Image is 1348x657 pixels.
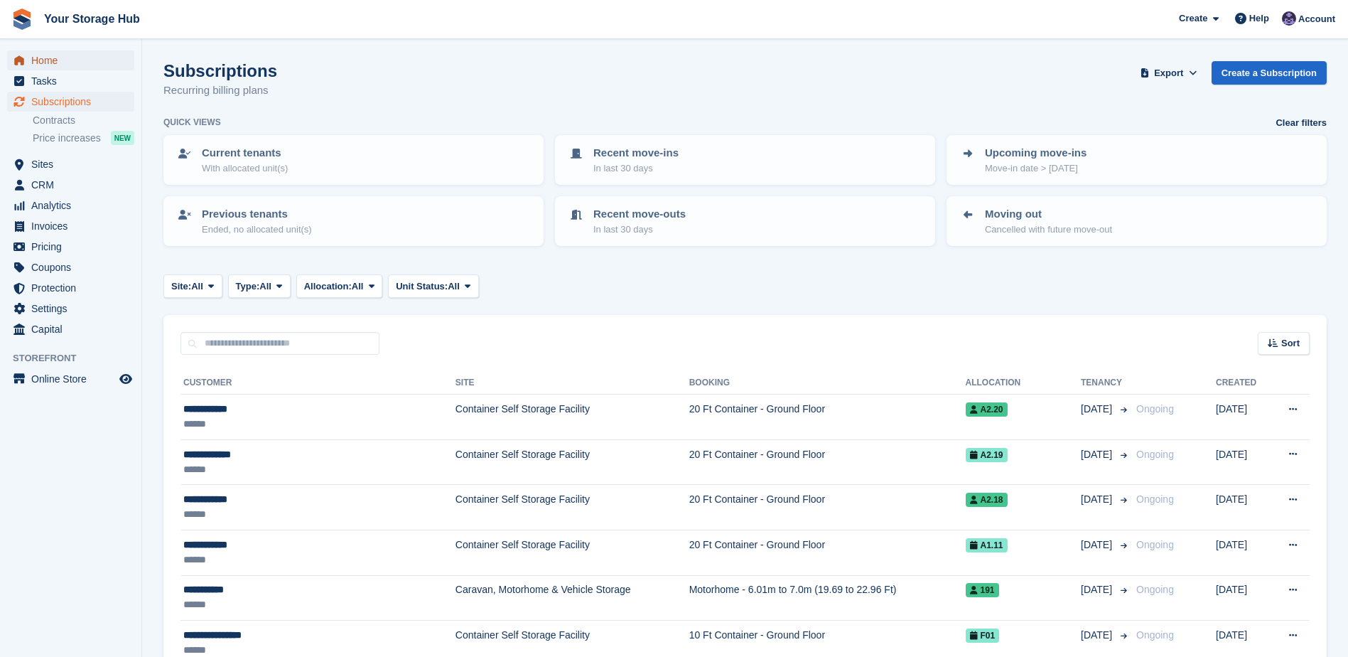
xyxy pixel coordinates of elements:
[1216,530,1270,575] td: [DATE]
[31,71,117,91] span: Tasks
[966,493,1008,507] span: A2.18
[31,299,117,319] span: Settings
[1249,11,1269,26] span: Help
[985,206,1112,223] p: Moving out
[1081,582,1115,597] span: [DATE]
[1216,395,1270,440] td: [DATE]
[1081,372,1131,395] th: Tenancy
[296,274,383,298] button: Allocation: All
[31,196,117,215] span: Analytics
[163,61,277,80] h1: Subscriptions
[1081,402,1115,417] span: [DATE]
[31,154,117,174] span: Sites
[1298,12,1335,26] span: Account
[948,198,1325,245] a: Moving out Cancelled with future move-out
[33,132,101,145] span: Price increases
[1212,61,1327,85] a: Create a Subscription
[455,372,689,395] th: Site
[689,485,966,530] td: 20 Ft Container - Ground Floor
[966,583,999,597] span: 191
[38,7,146,31] a: Your Storage Hub
[191,279,203,294] span: All
[1081,447,1115,462] span: [DATE]
[1216,439,1270,485] td: [DATE]
[7,319,134,339] a: menu
[985,161,1087,176] p: Move-in date > [DATE]
[455,575,689,621] td: Caravan, Motorhome & Vehicle Storage
[7,154,134,174] a: menu
[7,237,134,257] a: menu
[7,299,134,319] a: menu
[1136,584,1174,595] span: Ongoing
[31,237,117,257] span: Pricing
[1282,11,1296,26] img: Liam Beddard
[1154,66,1183,80] span: Export
[593,145,679,161] p: Recent move-ins
[1136,539,1174,550] span: Ongoing
[304,279,352,294] span: Allocation:
[966,448,1008,462] span: A2.19
[236,279,260,294] span: Type:
[180,372,455,395] th: Customer
[165,198,542,245] a: Previous tenants Ended, no allocated unit(s)
[171,279,191,294] span: Site:
[966,372,1082,395] th: Allocation
[689,530,966,575] td: 20 Ft Container - Ground Floor
[31,50,117,70] span: Home
[1179,11,1207,26] span: Create
[455,395,689,440] td: Container Self Storage Facility
[7,369,134,389] a: menu
[165,137,542,183] a: Current tenants With allocated unit(s)
[1136,449,1174,460] span: Ongoing
[163,82,277,99] p: Recurring billing plans
[202,145,288,161] p: Current tenants
[448,279,460,294] span: All
[7,175,134,195] a: menu
[163,116,221,129] h6: Quick views
[31,278,117,298] span: Protection
[593,206,686,223] p: Recent move-outs
[455,530,689,575] td: Container Self Storage Facility
[985,145,1087,161] p: Upcoming move-ins
[7,50,134,70] a: menu
[33,114,134,127] a: Contracts
[7,216,134,236] a: menu
[11,9,33,30] img: stora-icon-8386f47178a22dfd0bd8f6a31ec36ba5ce8667c1dd55bd0f319d3a0aa187defe.svg
[202,206,312,223] p: Previous tenants
[396,279,448,294] span: Unit Status:
[7,71,134,91] a: menu
[31,216,117,236] span: Invoices
[689,439,966,485] td: 20 Ft Container - Ground Floor
[1216,485,1270,530] td: [DATE]
[966,538,1008,552] span: A1.11
[259,279,271,294] span: All
[1136,403,1174,415] span: Ongoing
[1081,538,1115,552] span: [DATE]
[556,198,934,245] a: Recent move-outs In last 30 days
[689,575,966,621] td: Motorhome - 6.01m to 7.0m (19.69 to 22.96 Ft)
[352,279,364,294] span: All
[593,223,686,237] p: In last 30 days
[1081,492,1115,507] span: [DATE]
[31,257,117,277] span: Coupons
[111,131,134,145] div: NEW
[7,196,134,215] a: menu
[985,223,1112,237] p: Cancelled with future move-out
[455,485,689,530] td: Container Self Storage Facility
[1276,116,1327,130] a: Clear filters
[1136,493,1174,505] span: Ongoing
[455,439,689,485] td: Container Self Storage Facility
[593,161,679,176] p: In last 30 days
[31,319,117,339] span: Capital
[202,223,312,237] p: Ended, no allocated unit(s)
[1136,629,1174,641] span: Ongoing
[556,137,934,183] a: Recent move-ins In last 30 days
[7,278,134,298] a: menu
[117,370,134,388] a: Preview store
[7,92,134,112] a: menu
[1216,372,1270,395] th: Created
[1281,336,1300,351] span: Sort
[966,402,1008,417] span: A2.20
[388,274,478,298] button: Unit Status: All
[202,161,288,176] p: With allocated unit(s)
